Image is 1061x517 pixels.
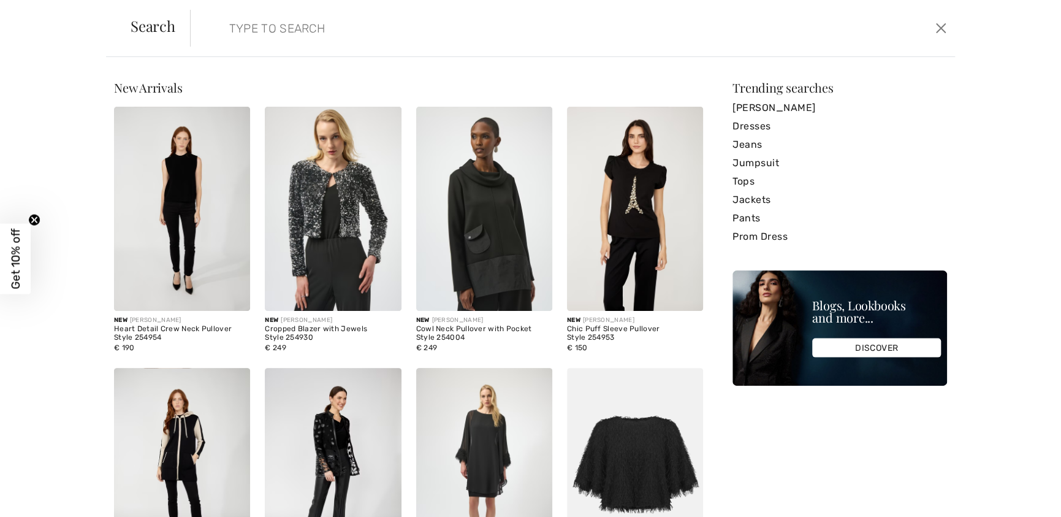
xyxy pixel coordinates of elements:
img: Heart Detail Crew Neck Pullover Style 254954. Black [114,107,250,311]
img: Blogs, Lookbooks and more... [732,270,947,386]
img: Cropped Blazer with Jewels Style 254930. Black/Silver [265,107,401,311]
span: New [114,316,127,324]
span: € 249 [265,343,286,352]
div: [PERSON_NAME] [416,316,552,325]
span: Help [28,9,53,20]
div: Trending searches [732,82,947,94]
a: Prom Dress [732,228,947,246]
a: Pants [732,209,947,228]
span: Search [131,18,175,33]
a: Dresses [732,117,947,136]
div: Blogs, Lookbooks and more... [812,299,941,324]
div: [PERSON_NAME] [567,316,703,325]
img: Cowl Neck Pullover with Pocket Style 254004. Black [416,107,552,311]
span: € 190 [114,343,135,352]
div: DISCOVER [812,339,941,358]
span: New [265,316,278,324]
a: Jeans [732,136,947,154]
span: € 150 [567,343,588,352]
div: Heart Detail Crew Neck Pullover Style 254954 [114,325,250,342]
span: Get 10% off [9,228,23,289]
a: Jackets [732,191,947,209]
button: Close [932,18,950,38]
div: Cropped Blazer with Jewels Style 254930 [265,325,401,342]
a: Jumpsuit [732,154,947,172]
div: Chic Puff Sleeve Pullover Style 254953 [567,325,703,342]
span: New Arrivals [114,79,182,96]
span: € 249 [416,343,438,352]
button: Close teaser [28,213,40,226]
div: [PERSON_NAME] [114,316,250,325]
img: Chic Puff Sleeve Pullover Style 254953. Black [567,107,703,311]
span: New [567,316,580,324]
a: [PERSON_NAME] [732,99,947,117]
a: Tops [732,172,947,191]
div: [PERSON_NAME] [265,316,401,325]
div: Cowl Neck Pullover with Pocket Style 254004 [416,325,552,342]
span: New [416,316,430,324]
input: TYPE TO SEARCH [220,10,754,47]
